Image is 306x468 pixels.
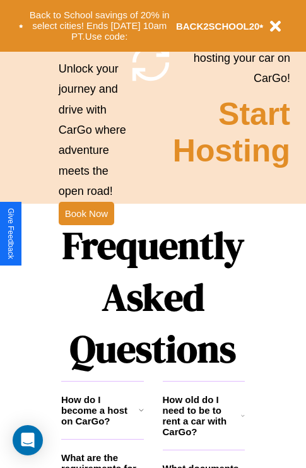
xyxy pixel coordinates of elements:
[23,6,176,45] button: Back to School savings of 20% in select cities! Ends [DATE] 10am PT.Use code:
[61,213,245,381] h1: Frequently Asked Questions
[13,425,43,455] div: Open Intercom Messenger
[61,394,139,426] h3: How do I become a host on CarGo?
[163,394,242,437] h3: How old do I need to be to rent a car with CarGo?
[59,202,114,225] button: Book Now
[6,208,15,259] div: Give Feedback
[173,96,290,169] h2: Start Hosting
[59,59,129,202] p: Unlock your journey and drive with CarGo where adventure meets the open road!
[176,21,260,32] b: BACK2SCHOOL20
